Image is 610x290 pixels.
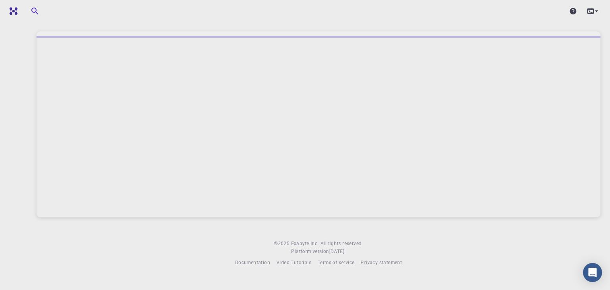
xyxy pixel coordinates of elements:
span: All rights reserved. [320,240,363,247]
span: Terms of service [318,259,354,265]
span: Exabyte Inc. [291,240,319,246]
span: © 2025 [274,240,291,247]
a: Video Tutorials [276,259,311,267]
span: Video Tutorials [276,259,311,265]
span: Platform version [291,247,329,255]
div: Open Intercom Messenger [583,263,602,282]
a: [DATE]. [329,247,346,255]
span: [DATE] . [329,248,346,254]
a: Privacy statement [361,259,402,267]
span: Documentation [235,259,270,265]
a: Exabyte Inc. [291,240,319,247]
a: Documentation [235,259,270,267]
a: Terms of service [318,259,354,267]
span: Privacy statement [361,259,402,265]
img: logo [6,7,17,15]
